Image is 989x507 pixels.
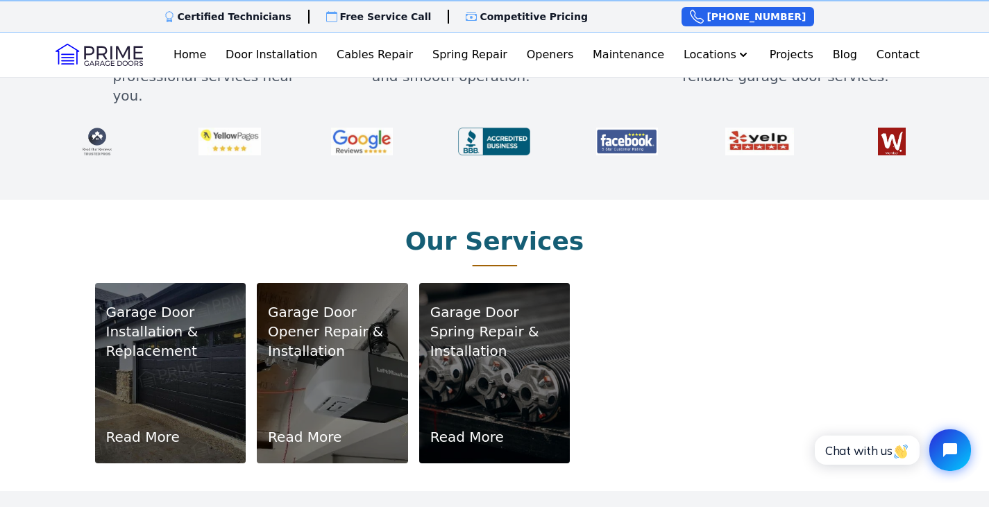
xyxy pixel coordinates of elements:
a: Maintenance [587,41,670,69]
p: Certified Technicians [178,10,291,24]
p: Cable Repair Service [592,322,721,361]
img: TrustedPros [56,122,139,161]
img: Garage door opener repair service [257,283,408,463]
a: Read More [430,427,504,447]
img: wyh-member-badge.jpg [850,122,933,161]
a: Openers [521,41,580,69]
a: Garage Door Installation & Replacement [106,302,235,361]
img: Logo [56,44,143,66]
a: Home [168,41,212,69]
p: Garage Door [592,302,721,322]
h2: Our Services [405,227,584,255]
a: Projects [764,41,819,69]
a: Cables Repair [331,41,419,69]
img: yelp-review [718,122,801,161]
a: Read More [268,427,341,447]
a: Find me on WhatsYourHours.com [850,122,933,161]
a: Garage Door Cable Repair Service [592,302,721,361]
p: Garage Door [754,302,884,322]
p: Garage Door [430,302,559,322]
a: Door Installation [220,41,323,69]
a: Contact [871,41,925,69]
iframe: Tidio Chat [800,418,983,483]
p: Spring Repair & Installation [430,322,559,361]
p: Garage Door [268,302,397,322]
p: Opener Repair & Installation [268,322,397,361]
a: Read More [592,427,666,447]
a: Garage Door Repair & Maintenance [754,302,884,361]
img: BBB-review [453,122,536,161]
button: Locations [678,41,756,69]
img: yellow-page-review [188,122,271,161]
a: Read More [754,427,828,447]
a: Read More [106,427,180,447]
img: google-review [321,122,404,161]
p: Competitive Pricing [480,10,588,24]
p: Repair & Maintenance [754,322,884,361]
img: Garage door spring repair [419,283,570,463]
p: Installation & Replacement [106,322,235,361]
p: Free Service Call [340,10,432,24]
p: Garage Door [106,302,235,322]
a: [PHONE_NUMBER] [682,7,814,26]
img: 24/7 garage door repair service [743,283,895,463]
a: Garage Door Opener Repair & Installation [268,302,397,361]
img: Best garage door cable repair services [581,283,732,463]
img: FB-review [585,122,668,161]
a: Blog [827,41,863,69]
a: Spring Repair [427,41,513,69]
a: Garage Door Spring Repair & Installation [430,302,559,361]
